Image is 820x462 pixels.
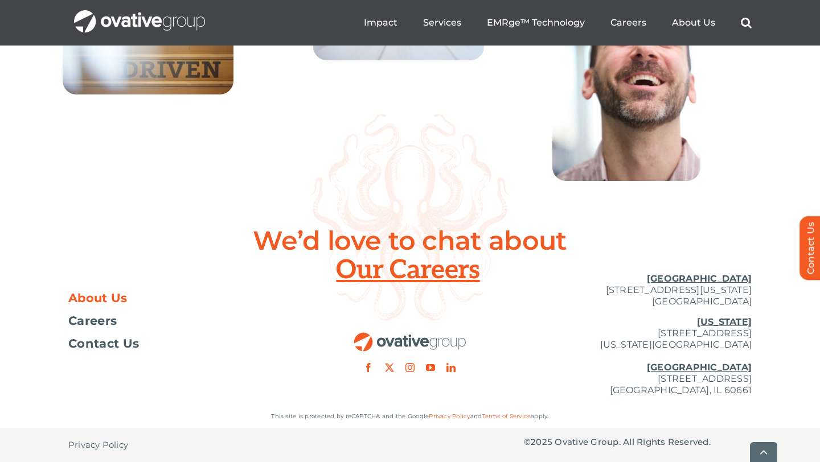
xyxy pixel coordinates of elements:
[68,292,128,304] span: About Us
[405,363,415,372] a: instagram
[482,412,531,420] a: Terms of Service
[364,5,752,41] nav: Menu
[741,17,752,28] a: Search
[426,363,435,372] a: youtube
[364,363,373,372] a: facebook
[446,363,456,372] a: linkedin
[647,273,752,284] u: [GEOGRAPHIC_DATA]
[524,316,752,396] p: [STREET_ADDRESS] [US_STATE][GEOGRAPHIC_DATA] [STREET_ADDRESS] [GEOGRAPHIC_DATA], IL 60661
[68,338,139,349] span: Contact Us
[487,17,585,28] a: EMRge™ Technology
[610,17,646,28] a: Careers
[364,17,397,28] a: Impact
[524,436,752,448] p: © Ovative Group. All Rights Reserved.
[68,428,296,462] nav: Footer - Privacy Policy
[524,273,752,307] p: [STREET_ADDRESS][US_STATE] [GEOGRAPHIC_DATA]
[552,33,700,181] img: Home – Careers 8
[68,292,296,349] nav: Footer Menu
[353,331,467,342] a: OG_Full_horizontal_RGB
[336,256,483,284] span: Our Careers
[68,315,296,327] a: Careers
[429,412,470,420] a: Privacy Policy
[74,9,205,20] a: OG_Full_horizontal_WHT
[68,411,752,422] p: This site is protected by reCAPTCHA and the Google and apply.
[68,292,296,304] a: About Us
[385,363,394,372] a: twitter
[672,17,715,28] a: About Us
[68,428,128,462] a: Privacy Policy
[68,315,117,327] span: Careers
[68,439,128,451] span: Privacy Policy
[423,17,461,28] a: Services
[697,316,752,327] u: [US_STATE]
[68,338,296,349] a: Contact Us
[647,362,752,373] u: [GEOGRAPHIC_DATA]
[531,436,552,447] span: 2025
